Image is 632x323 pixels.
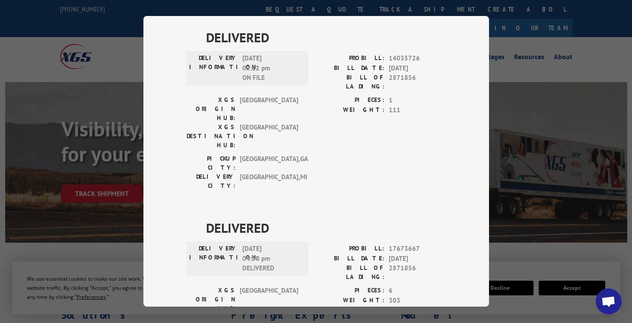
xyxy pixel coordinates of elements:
label: PIECES: [316,95,384,105]
span: [GEOGRAPHIC_DATA] , MI [240,172,298,190]
label: BILL OF LADING: [316,263,384,282]
label: XGS ORIGIN HUB: [187,95,235,123]
span: 111 [389,105,446,115]
span: 2871856 [389,73,446,91]
label: PIECES: [316,286,384,296]
span: 17673667 [389,244,446,254]
label: PROBILL: [316,244,384,254]
span: [DATE] 02:12 pm ON FILE [242,54,301,83]
label: WEIGHT: [316,296,384,306]
label: PICKUP CITY: [187,154,235,172]
span: [GEOGRAPHIC_DATA] [240,95,298,123]
label: WEIGHT: [316,105,384,115]
label: BILL OF LADING: [316,73,384,91]
span: [DATE] [389,254,446,264]
label: XGS DESTINATION HUB: [187,123,235,150]
label: DELIVERY INFORMATION: [189,244,238,273]
span: [DATE] [389,63,446,73]
span: [GEOGRAPHIC_DATA] [240,123,298,150]
span: 1 [389,95,446,105]
label: DELIVERY INFORMATION: [189,54,238,83]
span: DELIVERED [206,218,446,237]
span: 2871856 [389,263,446,282]
span: [DATE] 04:00 pm DELIVERED [242,244,301,273]
label: PROBILL: [316,54,384,63]
span: 303 [389,296,446,306]
span: [GEOGRAPHIC_DATA] , GA [240,154,298,172]
label: XGS ORIGIN HUB: [187,286,235,313]
span: 14035726 [389,54,446,63]
label: BILL DATE: [316,254,384,264]
label: DELIVERY CITY: [187,172,235,190]
span: 6 [389,286,446,296]
span: [GEOGRAPHIC_DATA] [240,286,298,313]
span: DELIVERED [206,28,446,47]
div: Open chat [596,288,622,314]
label: BILL DATE: [316,63,384,73]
